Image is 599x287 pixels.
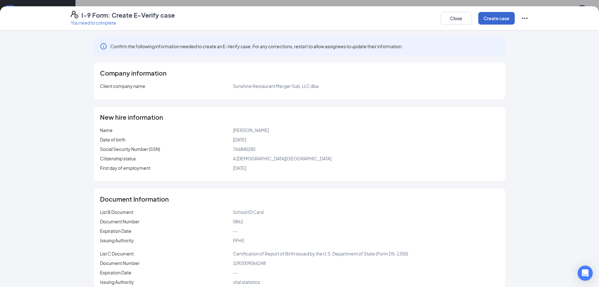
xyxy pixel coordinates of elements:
[100,146,160,152] span: Social Security Number (SSN)
[100,70,167,76] span: Company information
[233,137,246,142] span: [DATE]
[100,114,163,120] span: New hire information
[100,260,140,266] span: Document Number
[100,137,125,142] span: Date of birth
[71,11,78,18] svg: FormI9EVerifyIcon
[233,219,243,224] span: 0862
[100,270,131,275] span: Expiration Date
[521,14,529,22] svg: Ellipses
[100,165,150,171] span: First day of employment
[81,11,175,20] h4: I-9 Form: Create E-Verify case
[233,165,246,171] span: [DATE]
[441,12,472,25] button: Close
[233,251,408,256] span: Certification of Report of Birth issued by the U.S. Department of State (Form DS-1350)
[100,156,136,161] span: Citizenship status
[478,12,515,25] button: Create case
[233,146,256,152] span: 766840282
[233,279,260,285] span: vital statistics
[233,270,237,275] span: --
[100,43,107,50] svg: Info
[110,43,403,49] span: Confirm the following information needed to create an E-Verify case. For any corrections, restart...
[100,219,140,224] span: Document Number
[233,83,319,89] span: Sunshine Restaurant Merger Sub, LLC dba
[233,260,266,266] span: 1092009066248
[100,209,133,215] span: List B Document
[233,209,263,215] span: School ID Card
[100,238,134,243] span: Issuing Authority
[233,127,269,133] span: [PERSON_NAME]
[100,279,134,285] span: Issuing Authority
[233,238,244,243] span: PFHS
[100,228,131,234] span: Expiration Date
[233,228,237,234] span: --
[100,83,145,89] span: Client company name
[100,251,134,256] span: List C Document
[578,266,593,281] div: Open Intercom Messenger
[71,20,175,26] p: You need to complete
[100,196,169,202] span: Document Information
[233,156,331,161] span: A [DEMOGRAPHIC_DATA][GEOGRAPHIC_DATA]
[100,127,113,133] span: Name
